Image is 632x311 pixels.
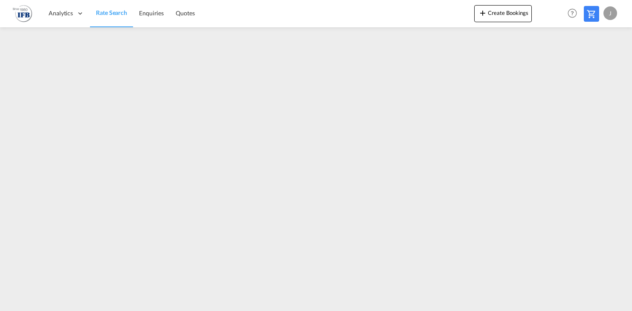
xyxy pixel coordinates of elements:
div: J [603,6,617,20]
span: Analytics [49,9,73,17]
span: Quotes [176,9,194,17]
img: 2b726980256c11eeaa87296e05903fd5.png [13,4,32,23]
div: Help [565,6,584,21]
span: Enquiries [139,9,164,17]
md-icon: icon-plus 400-fg [478,8,488,18]
span: Help [565,6,580,20]
span: Rate Search [96,9,127,16]
button: icon-plus 400-fgCreate Bookings [474,5,532,22]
